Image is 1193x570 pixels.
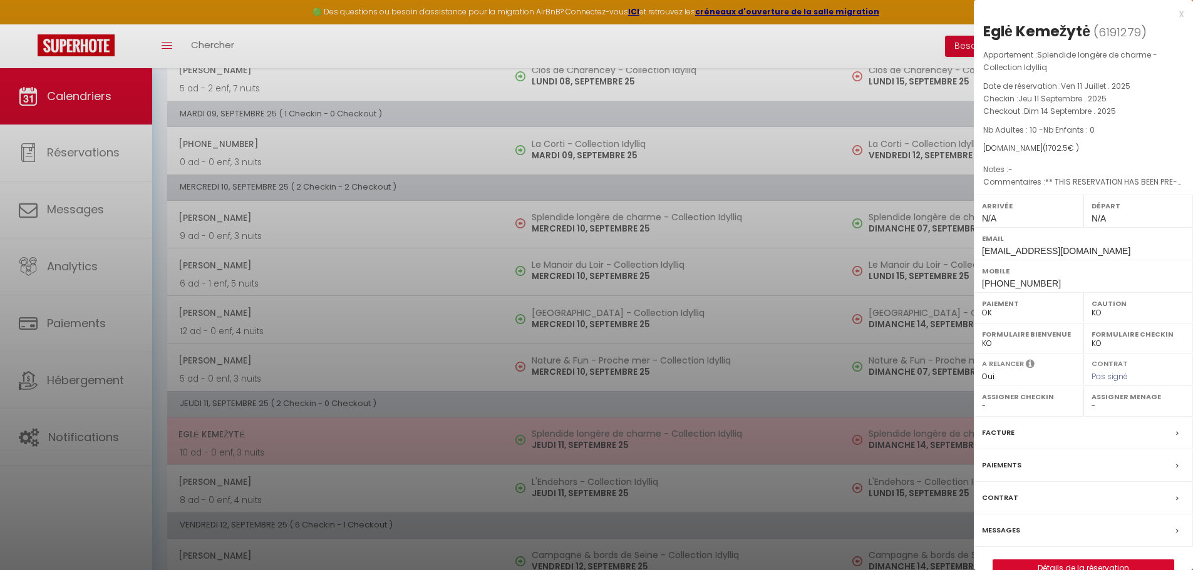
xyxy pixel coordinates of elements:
div: Eglė Kemežytė [983,21,1090,41]
p: Date de réservation : [983,80,1184,93]
label: A relancer [982,359,1024,369]
p: Commentaires : [983,176,1184,188]
span: Pas signé [1092,371,1128,382]
i: Sélectionner OUI si vous souhaiter envoyer les séquences de messages post-checkout [1026,359,1035,372]
label: Caution [1092,297,1185,310]
label: Messages [982,524,1020,537]
span: [EMAIL_ADDRESS][DOMAIN_NAME] [982,246,1130,256]
span: Jeu 11 Septembre . 2025 [1018,93,1107,104]
div: [DOMAIN_NAME] [983,143,1184,155]
span: Ven 11 Juillet . 2025 [1061,81,1130,91]
div: x [974,6,1184,21]
label: Départ [1092,200,1185,212]
p: Checkin : [983,93,1184,105]
label: Formulaire Bienvenue [982,328,1075,340]
label: Arrivée [982,200,1075,212]
label: Email [982,232,1185,245]
label: Formulaire Checkin [1092,328,1185,340]
label: Contrat [1092,359,1128,367]
span: N/A [982,213,996,223]
span: 6191279 [1098,24,1141,40]
span: - [1008,164,1013,175]
label: Assigner Checkin [982,390,1075,403]
span: Dim 14 Septembre . 2025 [1024,106,1116,116]
label: Assigner Menage [1092,390,1185,403]
span: Nb Enfants : 0 [1043,125,1095,135]
p: Notes : [983,163,1184,176]
span: 1702.5 [1046,143,1068,153]
span: Nb Adultes : 10 - [983,125,1095,135]
span: Splendide longère de charme - Collection Idylliq [983,49,1157,73]
p: Checkout : [983,105,1184,118]
span: ( € ) [1043,143,1079,153]
span: [PHONE_NUMBER] [982,278,1061,288]
span: N/A [1092,213,1106,223]
p: Appartement : [983,49,1184,74]
span: ( ) [1093,23,1147,41]
label: Mobile [982,265,1185,277]
label: Paiements [982,459,1021,472]
label: Paiement [982,297,1075,310]
label: Facture [982,426,1015,439]
button: Ouvrir le widget de chat LiveChat [10,5,48,43]
label: Contrat [982,491,1018,504]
